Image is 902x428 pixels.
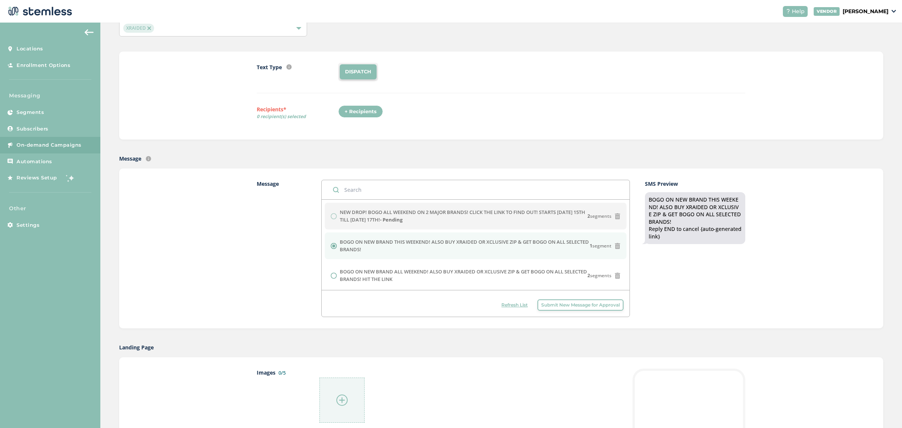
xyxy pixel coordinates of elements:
label: BOGO ON NEW BRAND THIS WEEKEND! ALSO BUY XRAIDED OR XCLUSIVE ZIP & GET BOGO ON ALL SELECTED BRANDS! [340,238,590,253]
span: Segments [17,109,44,116]
div: VENDOR [814,7,840,16]
label: BOGO ON NEW BRAND ALL WEEKEND! ALSO BUY XRAIDED OR XCLUSIVE ZIP & GET BOGO ON ALL SELECTED BRANDS... [340,268,587,283]
span: segment [590,243,611,249]
img: icon-info-236977d2.svg [286,64,292,70]
span: segments [587,213,611,220]
span: Settings [17,222,39,229]
label: Recipients* [257,105,338,123]
button: Refresh List [498,299,531,311]
img: logo-dark-0685b13c.svg [6,4,72,19]
span: Enrollment Options [17,62,70,69]
span: Refresh List [501,302,528,308]
label: Landing Page [119,343,154,351]
label: NEW DROP! BOGO ALL WEEKEND ON 2 MAJOR BRANDS! CLICK THE LINK TO FIND OUT! STARTS [DATE] 15TH TILL... [340,209,587,223]
iframe: Chat Widget [864,392,902,428]
strong: - Pending [380,216,403,223]
label: SMS Preview [645,180,745,188]
span: XRAIDED [123,24,154,33]
img: icon-circle-plus-45441306.svg [336,395,348,406]
div: BOGO ON NEW BRAND THIS WEEKEND! ALSO BUY XRAIDED OR XCLUSIVE ZIP & GET BOGO ON ALL SELECTED BRAND... [649,196,742,240]
div: + Recipients [338,105,383,118]
img: glitter-stars-b7820f95.gif [63,170,78,185]
p: [PERSON_NAME] [843,8,888,15]
label: Message [257,180,306,317]
img: icon-arrow-back-accent-c549486e.svg [85,29,94,35]
span: Submit New Message for Approval [541,302,620,308]
span: 0 recipient(s) selected [257,113,338,120]
input: Search [322,180,630,199]
label: 0/5 [278,369,286,376]
img: icon_down-arrow-small-66adaf34.svg [891,10,896,13]
button: Submit New Message for Approval [537,299,624,311]
strong: 2 [587,272,590,279]
span: Automations [17,158,52,165]
strong: 1 [590,243,592,249]
img: icon-help-white-03924b79.svg [786,9,790,14]
span: Subscribers [17,125,48,133]
label: Message [119,155,141,162]
span: On-demand Campaigns [17,141,82,149]
img: icon-close-accent-8a337256.svg [147,26,151,30]
li: DISPATCH [340,64,377,79]
span: Locations [17,45,43,53]
span: Reviews Setup [17,174,57,182]
strong: 2 [587,213,590,219]
img: icon-info-236977d2.svg [146,156,151,161]
span: segments [587,272,611,279]
label: Text Type [257,63,282,71]
span: Help [792,8,805,15]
